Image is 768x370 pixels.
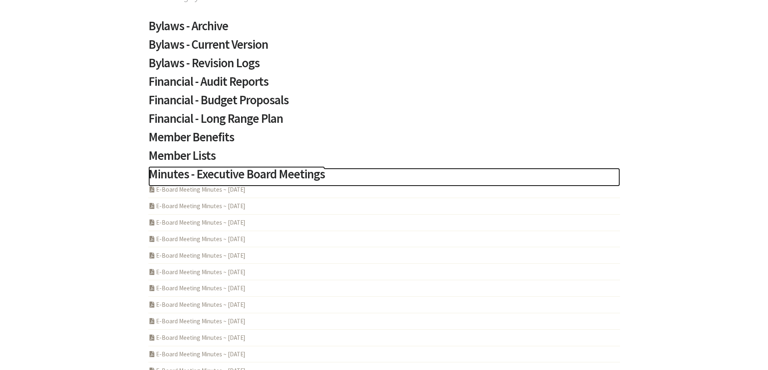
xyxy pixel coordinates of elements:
[148,168,620,186] a: Minutes - Executive Board Meetings
[148,318,156,324] i: PDF Acrobat Document
[148,186,156,192] i: PDF Acrobat Document
[148,285,156,291] i: PDF Acrobat Document
[148,235,246,243] a: E-Board Meeting Minutes ~ [DATE]
[148,252,246,259] a: E-Board Meeting Minutes ~ [DATE]
[148,186,246,193] a: E-Board Meeting Minutes ~ [DATE]
[148,350,246,358] a: E-Board Meeting Minutes ~ [DATE]
[148,302,156,308] i: PDF Acrobat Document
[148,252,156,258] i: PDF Acrobat Document
[148,149,620,168] a: Member Lists
[148,57,620,75] a: Bylaws - Revision Logs
[148,317,246,325] a: E-Board Meeting Minutes ~ [DATE]
[148,351,156,357] i: PDF Acrobat Document
[148,131,620,149] a: Member Benefits
[148,335,156,341] i: PDF Acrobat Document
[148,219,156,225] i: PDF Acrobat Document
[148,301,246,308] a: E-Board Meeting Minutes ~ [DATE]
[148,75,620,94] a: Financial - Audit Reports
[148,94,620,112] a: Financial - Budget Proposals
[148,334,246,341] a: E-Board Meeting Minutes ~ [DATE]
[148,269,156,275] i: PDF Acrobat Document
[148,112,620,131] a: Financial - Long Range Plan
[148,38,620,57] a: Bylaws - Current Version
[148,268,246,276] a: E-Board Meeting Minutes ~ [DATE]
[148,284,246,292] a: E-Board Meeting Minutes ~ [DATE]
[148,219,246,226] a: E-Board Meeting Minutes ~ [DATE]
[148,236,156,242] i: PDF Acrobat Document
[148,203,156,209] i: PDF Acrobat Document
[148,20,620,38] a: Bylaws - Archive
[148,202,246,210] a: E-Board Meeting Minutes ~ [DATE]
